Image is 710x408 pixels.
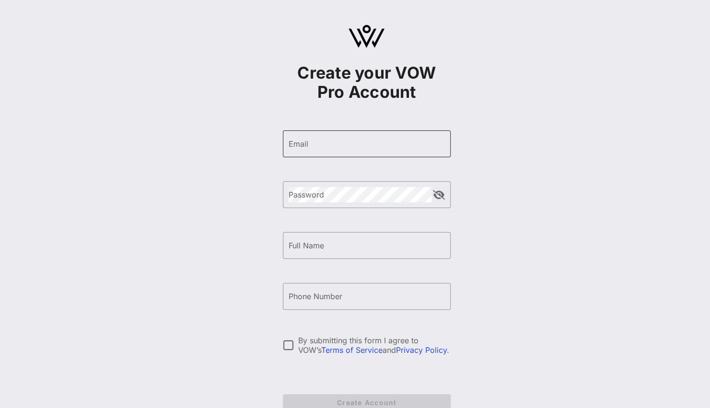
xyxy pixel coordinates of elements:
div: By submitting this form I agree to VOW’s and . [298,336,451,355]
h1: Create your VOW Pro Account [283,63,451,102]
button: append icon [433,190,445,200]
a: Privacy Policy [396,345,447,355]
a: Terms of Service [321,345,383,355]
img: logo.svg [349,25,384,48]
